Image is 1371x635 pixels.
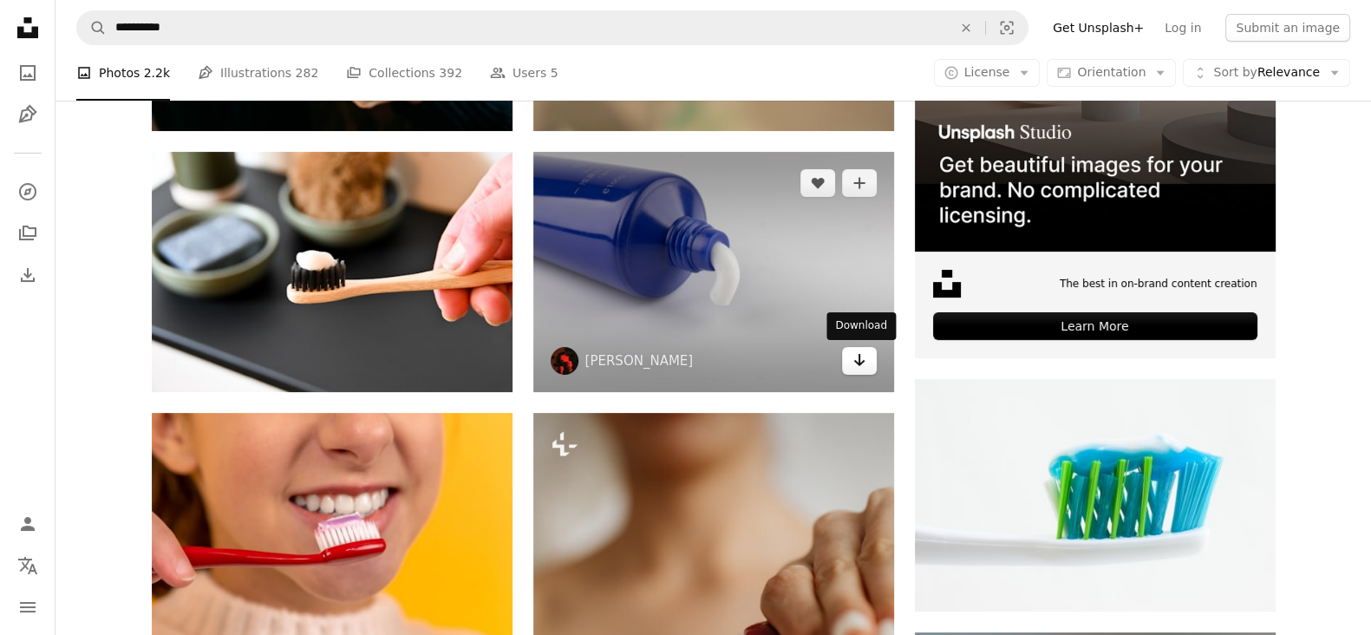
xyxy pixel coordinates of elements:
img: file-1631678316303-ed18b8b5cb9cimage [933,270,961,298]
a: girl with red and white toothbrush in mouth [152,525,512,540]
a: Illustrations 282 [198,45,318,101]
span: Sort by [1213,65,1257,79]
button: Menu [10,590,45,625]
a: Users 5 [490,45,558,101]
a: Get Unsplash+ [1042,14,1154,42]
span: The best in on-brand content creation [1060,277,1257,291]
button: Search Unsplash [77,11,107,44]
a: Home — Unsplash [10,10,45,49]
a: Log in [1154,14,1211,42]
img: Go to 莎莉 彭's profile [551,347,578,375]
button: Language [10,548,45,583]
a: a person holding a toothbrush with a toothpaste on it [152,264,512,279]
button: Orientation [1047,59,1176,87]
span: 282 [296,63,319,82]
a: Download [842,347,877,375]
a: Collections [10,216,45,251]
button: Add to Collection [842,169,877,197]
a: Collections 392 [346,45,462,101]
div: Learn More [933,312,1257,340]
button: License [934,59,1041,87]
a: Explore [10,174,45,209]
img: white, blue, and green toothbrush with blue toothpaste [915,379,1276,612]
a: Download History [10,258,45,292]
span: License [964,65,1010,79]
button: Like [800,169,835,197]
a: Illustrations [10,97,45,132]
form: Find visuals sitewide [76,10,1028,45]
span: Orientation [1077,65,1146,79]
button: Clear [947,11,985,44]
a: blue and white plastic bottle [533,264,894,279]
a: [PERSON_NAME] [585,352,694,370]
a: Photos [10,56,45,90]
img: a person holding a toothbrush with a toothpaste on it [152,152,512,392]
div: Download [826,312,896,340]
a: white, blue, and green toothbrush with blue toothpaste [915,487,1276,502]
button: Submit an image [1225,14,1350,42]
a: Log in / Sign up [10,507,45,541]
button: Visual search [986,11,1028,44]
img: blue and white plastic bottle [533,152,894,392]
span: Relevance [1213,64,1320,82]
span: 5 [551,63,558,82]
span: 392 [439,63,462,82]
button: Sort byRelevance [1183,59,1350,87]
